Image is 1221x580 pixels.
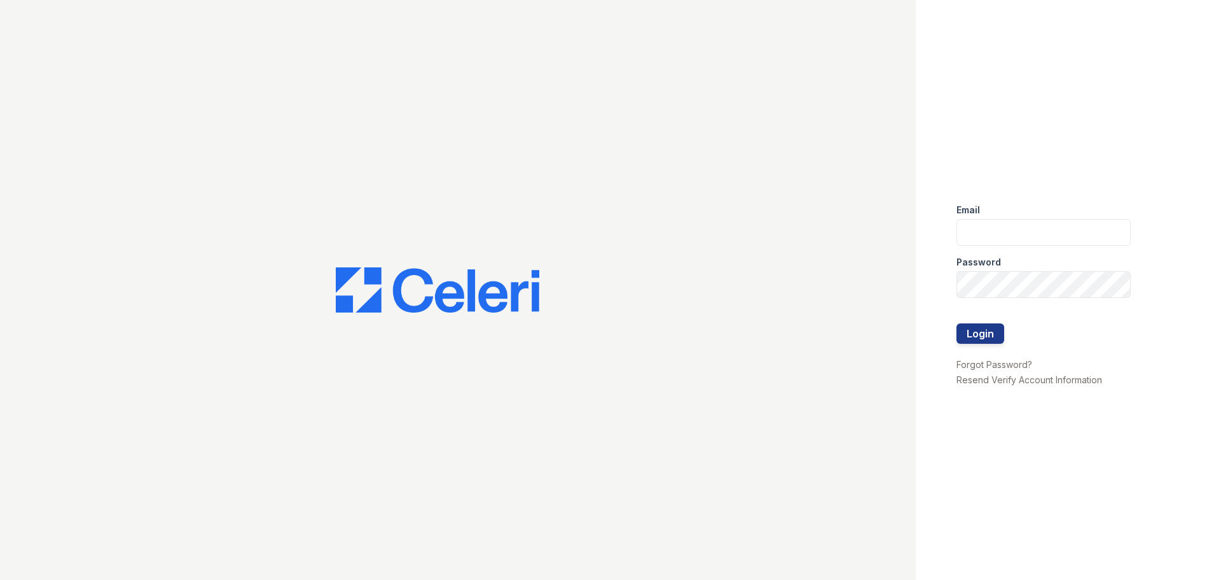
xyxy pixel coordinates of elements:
[956,359,1032,370] a: Forgot Password?
[956,204,980,216] label: Email
[956,323,1004,344] button: Login
[336,267,539,313] img: CE_Logo_Blue-a8612792a0a2168367f1c8372b55b34899dd931a85d93a1a3d3e32e68fde9ad4.png
[956,256,1001,269] label: Password
[956,374,1102,385] a: Resend Verify Account Information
